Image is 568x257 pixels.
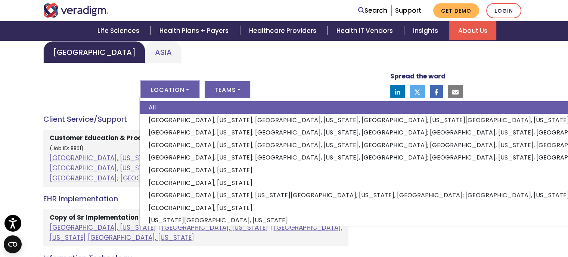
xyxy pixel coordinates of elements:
a: [GEOGRAPHIC_DATA] [43,41,145,63]
a: Login [486,3,521,18]
a: Healthcare Providers [240,21,328,40]
span: | [158,223,160,232]
a: Insights [404,21,449,40]
a: [GEOGRAPHIC_DATA], [US_STATE] [88,233,194,242]
a: Health Plans + Payers [150,21,240,40]
button: Teams [205,81,250,98]
a: Support [395,6,421,15]
strong: Spread the word [390,72,446,81]
a: Health IT Vendors [328,21,404,40]
h4: EHR Implementation [43,194,348,203]
small: (Job ID: 8851) [50,145,84,152]
a: [GEOGRAPHIC_DATA], [US_STATE]; [GEOGRAPHIC_DATA], [US_STATE], [GEOGRAPHIC_DATA]; [GEOGRAPHIC_DATA... [50,154,338,183]
a: [GEOGRAPHIC_DATA], [US_STATE] [50,223,156,232]
h4: Client Service/Support [43,115,348,124]
button: Open CMP widget [4,235,22,253]
a: Search [358,6,387,16]
a: Asia [145,41,181,63]
button: Location [141,81,199,98]
a: Get Demo [433,3,479,18]
span: | [270,223,272,232]
img: Veradigm logo [43,3,109,18]
a: About Us [449,21,496,40]
a: Life Sciences [89,21,150,40]
a: [GEOGRAPHIC_DATA], [US_STATE] [162,223,268,232]
a: [GEOGRAPHIC_DATA], [US_STATE] [50,223,342,242]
